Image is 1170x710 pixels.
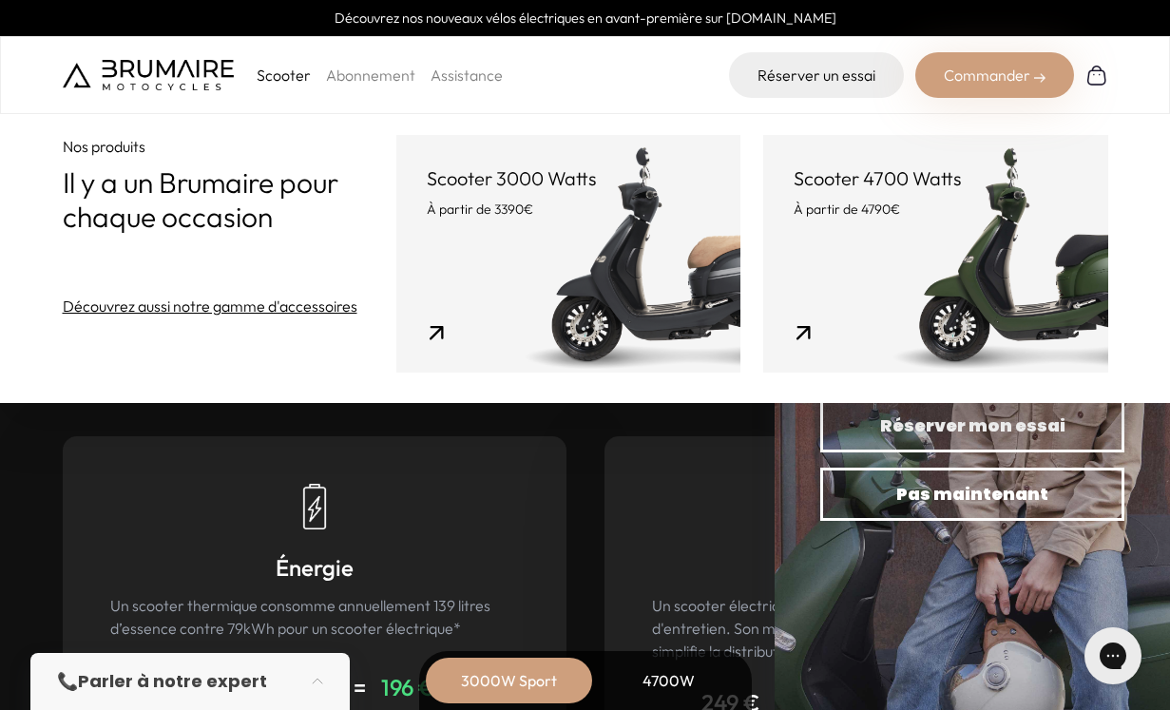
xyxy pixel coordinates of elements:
iframe: Gorgias live chat messenger [1075,621,1151,691]
p: Scooter 3000 Watts [427,165,710,192]
a: Découvrez aussi notre gamme d'accessoires [63,295,357,317]
h3: Énergie [276,552,354,583]
p: Il y a un Brumaire pour chaque occasion [63,165,397,234]
img: Brumaire Motocycles [63,60,234,90]
div: Commander [915,52,1074,98]
p: Un scooter électrique Brumaire ne nécessite que très peu d'entretien. Son moteur Bosch placé dans... [652,594,1061,662]
img: Panier [1085,64,1108,86]
a: Scooter 4700 Watts À partir de 4790€ [763,135,1107,373]
p: Scooter 4700 Watts [794,165,1077,192]
a: Abonnement [326,66,415,85]
p: Scooter [257,64,311,86]
p: À partir de 3390€ [427,200,710,219]
div: 3000W Sport [433,658,585,703]
h4: 196 €/an [381,670,469,704]
a: Réserver un essai [729,52,904,98]
p: Un scooter thermique consomme annuellement 139 litres d’essence contre 79kWh pour un scooter élec... [110,594,519,640]
img: right-arrow-2.png [1034,72,1045,84]
p: Nos produits [63,135,397,158]
img: energy.png [292,484,337,529]
a: Scooter 3000 Watts À partir de 3390€ [396,135,740,373]
p: À partir de 4790€ [794,200,1077,219]
a: Assistance [431,66,503,85]
div: 4700W [593,658,745,703]
h4: = [354,670,366,704]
